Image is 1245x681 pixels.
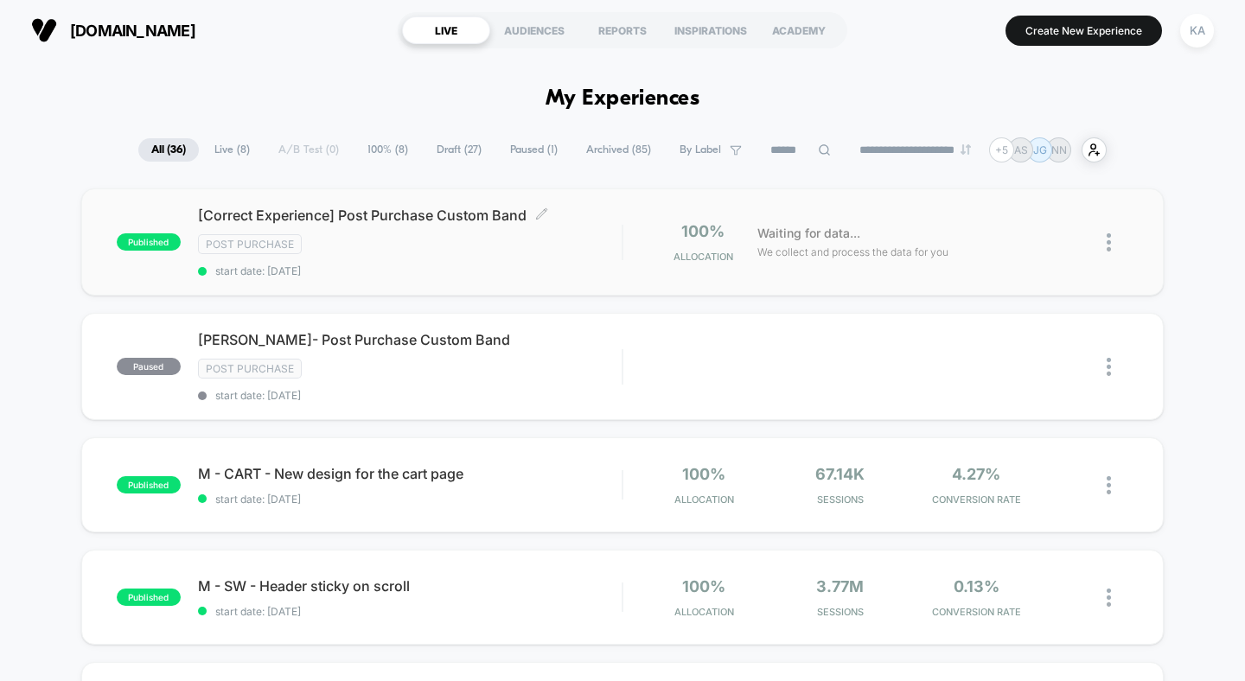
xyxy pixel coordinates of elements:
[674,251,733,263] span: Allocation
[755,16,843,44] div: ACADEMY
[913,606,1040,618] span: CONVERSION RATE
[490,16,578,44] div: AUDIENCES
[424,138,495,162] span: Draft ( 27 )
[198,465,622,482] span: M - CART - New design for the cart page
[497,138,571,162] span: Paused ( 1 )
[961,144,971,155] img: end
[954,577,999,595] span: 0.13%
[117,358,181,375] span: paused
[1107,589,1111,607] img: close
[674,606,734,618] span: Allocation
[682,577,725,595] span: 100%
[776,493,903,506] span: Sessions
[989,137,1014,162] div: + 5
[117,233,181,251] span: published
[1006,16,1162,46] button: Create New Experience
[1051,143,1067,156] p: NN
[1033,143,1047,156] p: JG
[198,207,622,224] span: [Correct Experience] Post Purchase Custom Band
[1180,14,1214,48] div: KA
[26,16,201,44] button: [DOMAIN_NAME]
[402,16,490,44] div: LIVE
[681,222,725,240] span: 100%
[1107,233,1111,251] img: close
[198,359,302,379] span: Post Purchase
[546,86,700,111] h1: My Experiences
[31,17,57,43] img: Visually logo
[201,138,263,162] span: Live ( 8 )
[198,605,622,618] span: start date: [DATE]
[680,143,721,156] span: By Label
[578,16,667,44] div: REPORTS
[757,224,860,243] span: Waiting for data...
[117,589,181,606] span: published
[117,476,181,493] span: published
[198,577,622,595] span: M - SW - Header sticky on scroll
[1014,143,1028,156] p: AS
[354,138,421,162] span: 100% ( 8 )
[815,465,865,483] span: 67.14k
[198,389,622,402] span: start date: [DATE]
[1175,13,1219,48] button: KA
[1107,476,1111,494] img: close
[198,234,302,254] span: Post Purchase
[198,493,622,506] span: start date: [DATE]
[913,493,1040,506] span: CONVERSION RATE
[198,331,622,348] span: [PERSON_NAME]- Post Purchase Custom Band
[198,264,622,277] span: start date: [DATE]
[776,606,903,618] span: Sessions
[952,465,1000,483] span: 4.27%
[667,16,755,44] div: INSPIRATIONS
[757,244,948,260] span: We collect and process the data for you
[682,465,725,483] span: 100%
[816,577,864,595] span: 3.77M
[674,493,734,506] span: Allocation
[70,22,195,40] span: [DOMAIN_NAME]
[1107,358,1111,376] img: close
[573,138,664,162] span: Archived ( 85 )
[138,138,199,162] span: All ( 36 )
